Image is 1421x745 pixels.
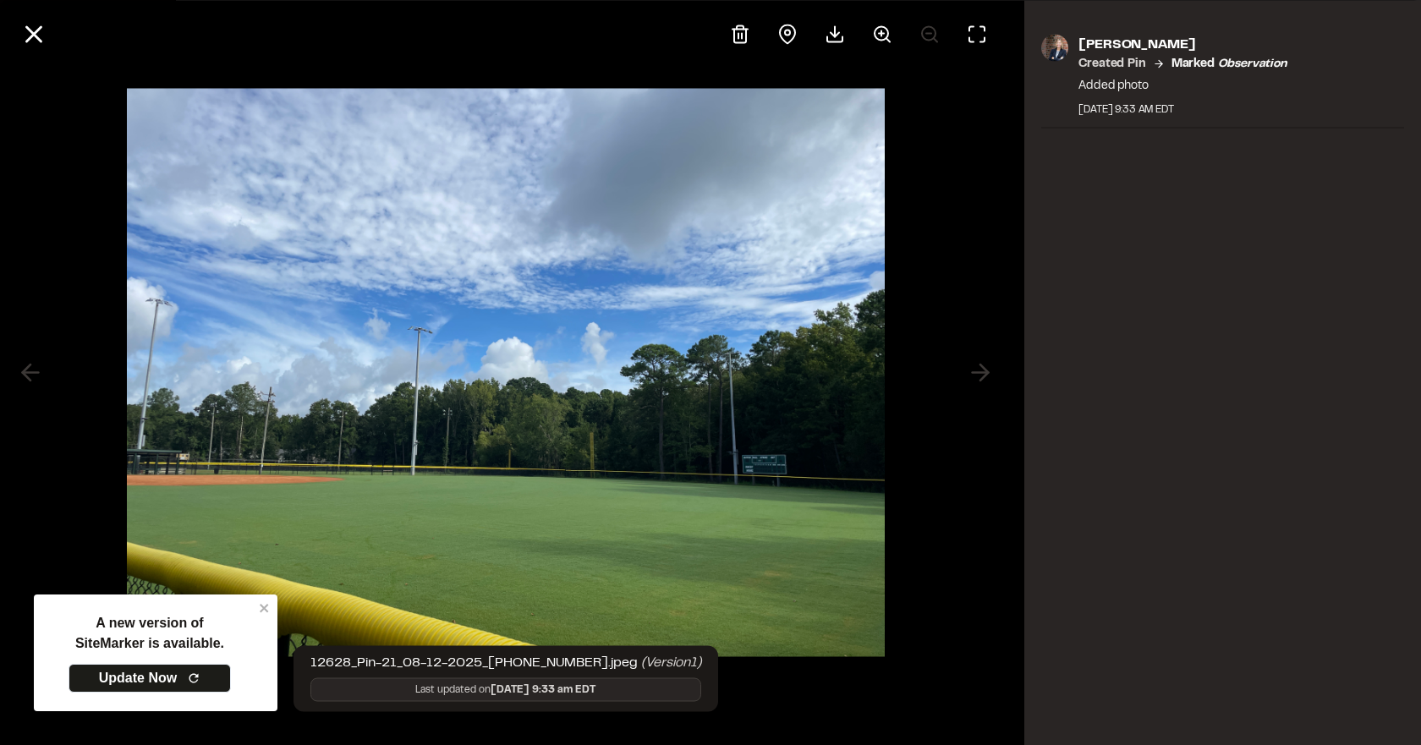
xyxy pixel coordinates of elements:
p: Marked [1171,54,1287,73]
div: [DATE] 9:33 AM EDT [1078,101,1287,117]
p: [PERSON_NAME] [1078,34,1287,54]
button: Zoom in [862,14,903,54]
p: Created Pin [1078,54,1145,73]
button: Close modal [14,14,54,54]
div: View pin on map [767,14,808,54]
p: Added photo [1078,76,1287,95]
img: photo [1041,34,1068,61]
button: Toggle Fullscreen [957,14,997,54]
em: observation [1218,58,1287,68]
img: file [127,72,885,674]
